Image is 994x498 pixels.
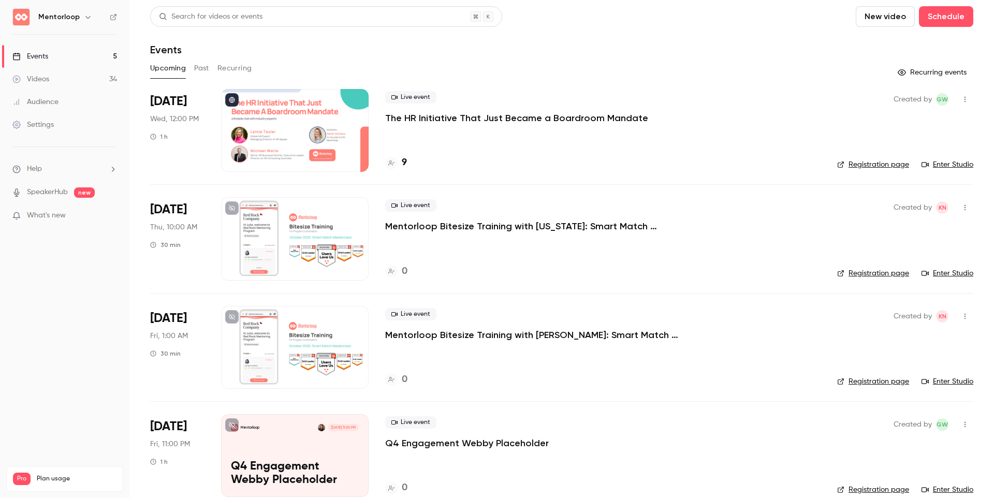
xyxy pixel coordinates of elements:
[27,164,42,174] span: Help
[385,199,436,212] span: Live event
[837,376,909,387] a: Registration page
[159,11,262,22] div: Search for videos or events
[12,164,117,174] li: help-dropdown-opener
[13,9,30,25] img: Mentorloop
[922,485,973,495] a: Enter Studio
[150,458,168,466] div: 1 h
[939,201,946,214] span: KN
[150,222,197,232] span: Thu, 10:00 AM
[385,220,696,232] a: Mentorloop Bitesize Training with [US_STATE]: Smart Match Masterclass
[150,114,199,124] span: Wed, 12:00 PM
[936,201,948,214] span: Kristin Nankervis
[385,481,407,495] a: 0
[385,329,696,341] a: Mentorloop Bitesize Training with [PERSON_NAME]: Smart Match Masterclass
[402,156,407,170] h4: 9
[13,473,31,485] span: Pro
[150,43,182,56] h1: Events
[922,159,973,170] a: Enter Studio
[27,187,68,198] a: SpeakerHub
[385,156,407,170] a: 9
[150,331,188,341] span: Fri, 1:00 AM
[12,120,54,130] div: Settings
[150,241,181,249] div: 30 min
[221,414,369,497] a: Q4 Engagement Webby PlaceholderMentorloopJess Benham[DATE] 11:00 PMQ4 Engagement Webby Placeholder
[150,60,186,77] button: Upcoming
[837,159,909,170] a: Registration page
[150,306,204,389] div: Oct 30 Thu, 2:00 PM (Europe/London)
[27,210,66,221] span: What's new
[37,475,116,483] span: Plan usage
[194,60,209,77] button: Past
[105,211,117,221] iframe: Noticeable Trigger
[150,197,204,280] div: Oct 30 Thu, 10:00 AM (Australia/Melbourne)
[937,418,948,431] span: GW
[385,373,407,387] a: 0
[150,93,187,110] span: [DATE]
[74,187,95,198] span: new
[150,89,204,172] div: Oct 29 Wed, 12:00 PM (Australia/Melbourne)
[936,310,948,323] span: Kristin Nankervis
[12,74,49,84] div: Videos
[385,265,407,279] a: 0
[837,485,909,495] a: Registration page
[385,308,436,320] span: Live event
[894,418,932,431] span: Created by
[939,310,946,323] span: KN
[217,60,252,77] button: Recurring
[894,93,932,106] span: Created by
[922,268,973,279] a: Enter Studio
[150,414,204,497] div: Nov 21 Fri, 12:00 PM (Europe/London)
[318,424,325,431] img: Jess Benham
[894,310,932,323] span: Created by
[919,6,973,27] button: Schedule
[402,481,407,495] h4: 0
[385,416,436,429] span: Live event
[937,93,948,106] span: GW
[12,97,59,107] div: Audience
[936,93,948,106] span: Grace Winstanley
[402,373,407,387] h4: 0
[231,460,359,487] p: Q4 Engagement Webby Placeholder
[936,418,948,431] span: Grace Winstanley
[385,437,549,449] a: Q4 Engagement Webby Placeholder
[856,6,915,27] button: New video
[893,64,973,81] button: Recurring events
[38,12,80,22] h6: Mentorloop
[922,376,973,387] a: Enter Studio
[385,112,648,124] a: The HR Initiative That Just Became a Boardroom Mandate
[150,418,187,435] span: [DATE]
[402,265,407,279] h4: 0
[150,310,187,327] span: [DATE]
[837,268,909,279] a: Registration page
[150,439,190,449] span: Fri, 11:00 PM
[241,425,259,430] p: Mentorloop
[385,91,436,104] span: Live event
[150,133,168,141] div: 1 h
[150,349,181,358] div: 30 min
[12,51,48,62] div: Events
[328,424,358,431] span: [DATE] 11:00 PM
[894,201,932,214] span: Created by
[150,201,187,218] span: [DATE]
